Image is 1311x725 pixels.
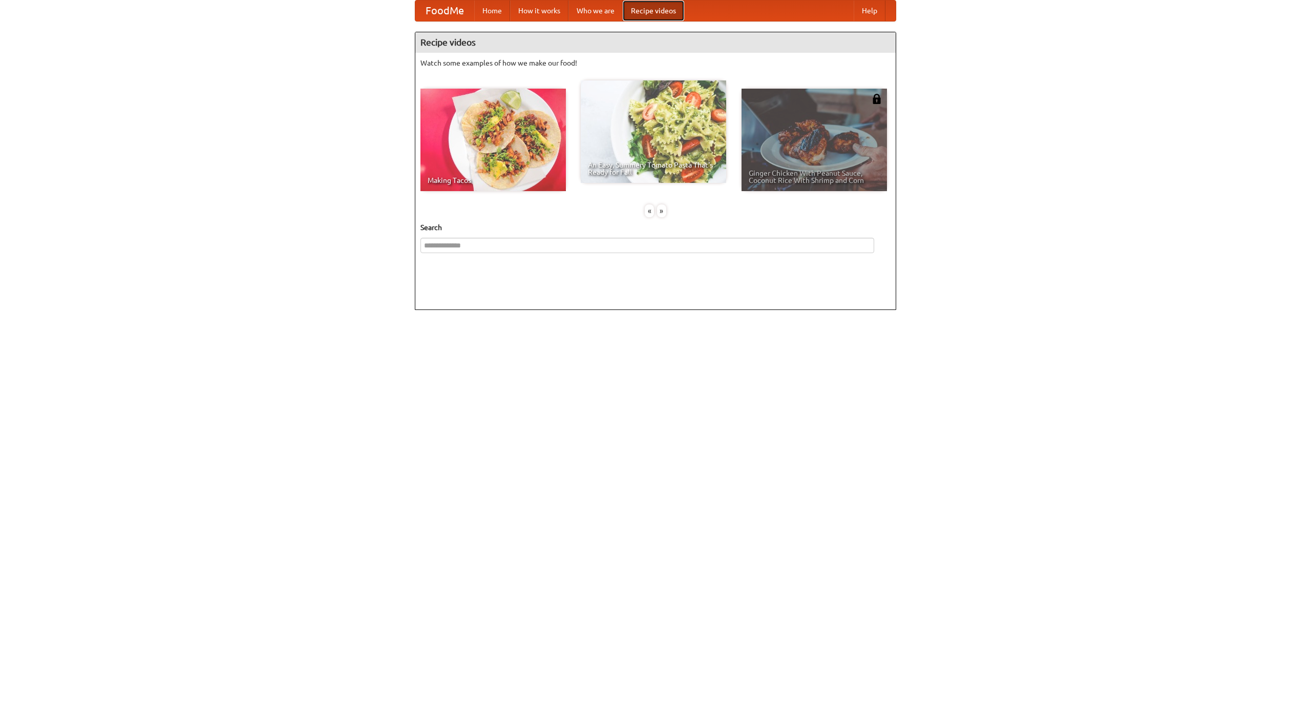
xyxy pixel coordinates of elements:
a: Who we are [568,1,623,21]
div: « [645,204,654,217]
a: Making Tacos [420,89,566,191]
h4: Recipe videos [415,32,896,53]
span: An Easy, Summery Tomato Pasta That's Ready for Fall [588,161,719,176]
h5: Search [420,222,891,233]
p: Watch some examples of how we make our food! [420,58,891,68]
img: 483408.png [872,94,882,104]
a: Recipe videos [623,1,684,21]
a: Home [474,1,510,21]
span: Making Tacos [428,177,559,184]
a: FoodMe [415,1,474,21]
a: An Easy, Summery Tomato Pasta That's Ready for Fall [581,80,726,183]
div: » [657,204,666,217]
a: How it works [510,1,568,21]
a: Help [854,1,885,21]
